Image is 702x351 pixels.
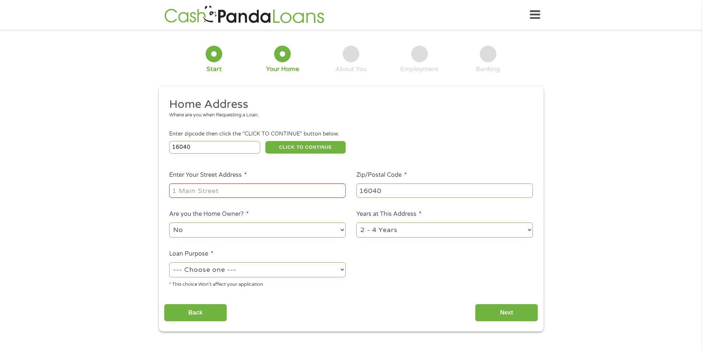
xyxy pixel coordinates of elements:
[265,141,346,154] button: CLICK TO CONTINUE
[356,171,407,179] label: Zip/Postal Code
[169,97,527,112] h2: Home Address
[335,65,367,73] div: About You
[169,141,260,154] input: Enter Zipcode (e.g 01510)
[169,130,532,138] div: Enter zipcode then click the "CLICK TO CONTINUE" button below.
[400,65,439,73] div: Employment
[164,304,227,322] input: Back
[169,183,346,197] input: 1 Main Street
[266,65,299,73] div: Your Home
[169,112,527,119] div: Where are you when Requesting a Loan.
[206,65,222,73] div: Start
[356,210,422,218] label: Years at This Address
[169,250,213,258] label: Loan Purpose
[476,65,500,73] div: Banking
[169,210,249,218] label: Are you the Home Owner?
[169,278,346,288] div: * This choice Won’t affect your application
[169,171,247,179] label: Enter Your Street Address
[475,304,538,322] input: Next
[162,4,326,25] img: GetLoanNow Logo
